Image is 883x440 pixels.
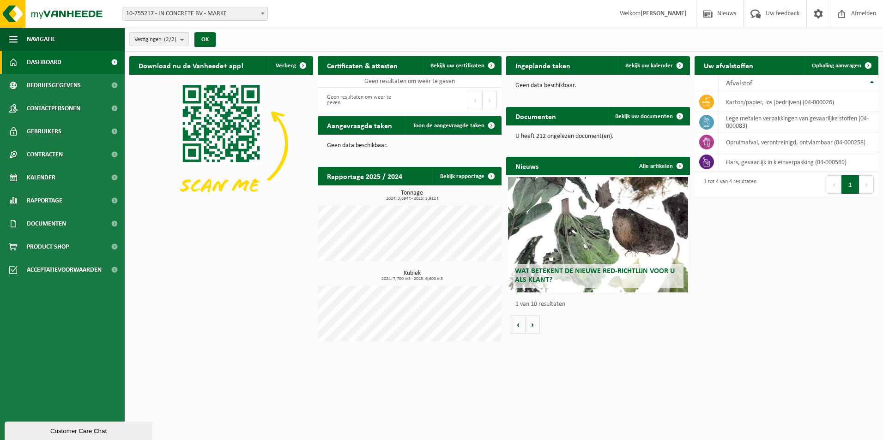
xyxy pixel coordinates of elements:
[129,32,189,46] button: Vestigingen(2/2)
[27,189,62,212] span: Rapportage
[615,113,673,119] span: Bekijk uw documenten
[122,7,268,21] span: 10-755217 - IN CONCRETE BV - MARKE
[5,420,154,440] iframe: chat widget
[134,33,176,47] span: Vestigingen
[804,56,877,75] a: Ophaling aanvragen
[327,143,492,149] p: Geen data beschikbaar.
[122,7,267,20] span: 10-755217 - IN CONCRETE BV - MARKE
[841,175,859,194] button: 1
[695,56,762,74] h2: Uw afvalstoffen
[129,75,313,213] img: Download de VHEPlus App
[423,56,501,75] a: Bekijk uw certificaten
[618,56,689,75] a: Bekijk uw kalender
[506,157,548,175] h2: Nieuws
[827,175,841,194] button: Previous
[27,166,55,189] span: Kalender
[318,167,411,185] h2: Rapportage 2025 / 2024
[322,190,502,201] h3: Tonnage
[641,10,687,17] strong: [PERSON_NAME]
[322,270,502,281] h3: Kubiek
[506,56,580,74] h2: Ingeplande taken
[27,143,63,166] span: Contracten
[164,36,176,42] count: (2/2)
[632,157,689,175] a: Alle artikelen
[515,301,685,308] p: 1 van 10 resultaten
[511,315,526,334] button: Vorige
[608,107,689,125] a: Bekijk uw documenten
[515,83,681,89] p: Geen data beschikbaar.
[859,175,874,194] button: Next
[719,112,878,132] td: lege metalen verpakkingen van gevaarlijke stoffen (04-000083)
[27,51,61,74] span: Dashboard
[625,63,673,69] span: Bekijk uw kalender
[27,235,69,258] span: Product Shop
[483,91,497,109] button: Next
[719,152,878,172] td: hars, gevaarlijk in kleinverpakking (04-000569)
[318,75,502,88] td: Geen resultaten om weer te geven
[506,107,565,125] h2: Documenten
[405,116,501,135] a: Toon de aangevraagde taken
[322,90,405,110] div: Geen resultaten om weer te geven
[129,56,253,74] h2: Download nu de Vanheede+ app!
[719,132,878,152] td: opruimafval, verontreinigd, ontvlambaar (04-000258)
[515,133,681,140] p: U heeft 212 ongelezen document(en).
[413,123,484,129] span: Toon de aangevraagde taken
[526,315,540,334] button: Volgende
[322,277,502,281] span: 2024: 7,700 m3 - 2025: 6,600 m3
[27,212,66,235] span: Documenten
[515,268,675,284] span: Wat betekent de nieuwe RED-richtlijn voor u als klant?
[322,196,502,201] span: 2024: 3,694 t - 2025: 5,912 t
[27,74,81,97] span: Bedrijfsgegevens
[27,97,80,120] span: Contactpersonen
[276,63,296,69] span: Verberg
[430,63,484,69] span: Bekijk uw certificaten
[433,167,501,185] a: Bekijk rapportage
[318,116,401,134] h2: Aangevraagde taken
[726,80,752,87] span: Afvalstof
[468,91,483,109] button: Previous
[699,174,756,195] div: 1 tot 4 van 4 resultaten
[194,32,216,47] button: OK
[318,56,407,74] h2: Certificaten & attesten
[27,28,55,51] span: Navigatie
[27,258,102,281] span: Acceptatievoorwaarden
[27,120,61,143] span: Gebruikers
[508,177,688,292] a: Wat betekent de nieuwe RED-richtlijn voor u als klant?
[812,63,861,69] span: Ophaling aanvragen
[268,56,312,75] button: Verberg
[719,92,878,112] td: karton/papier, los (bedrijven) (04-000026)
